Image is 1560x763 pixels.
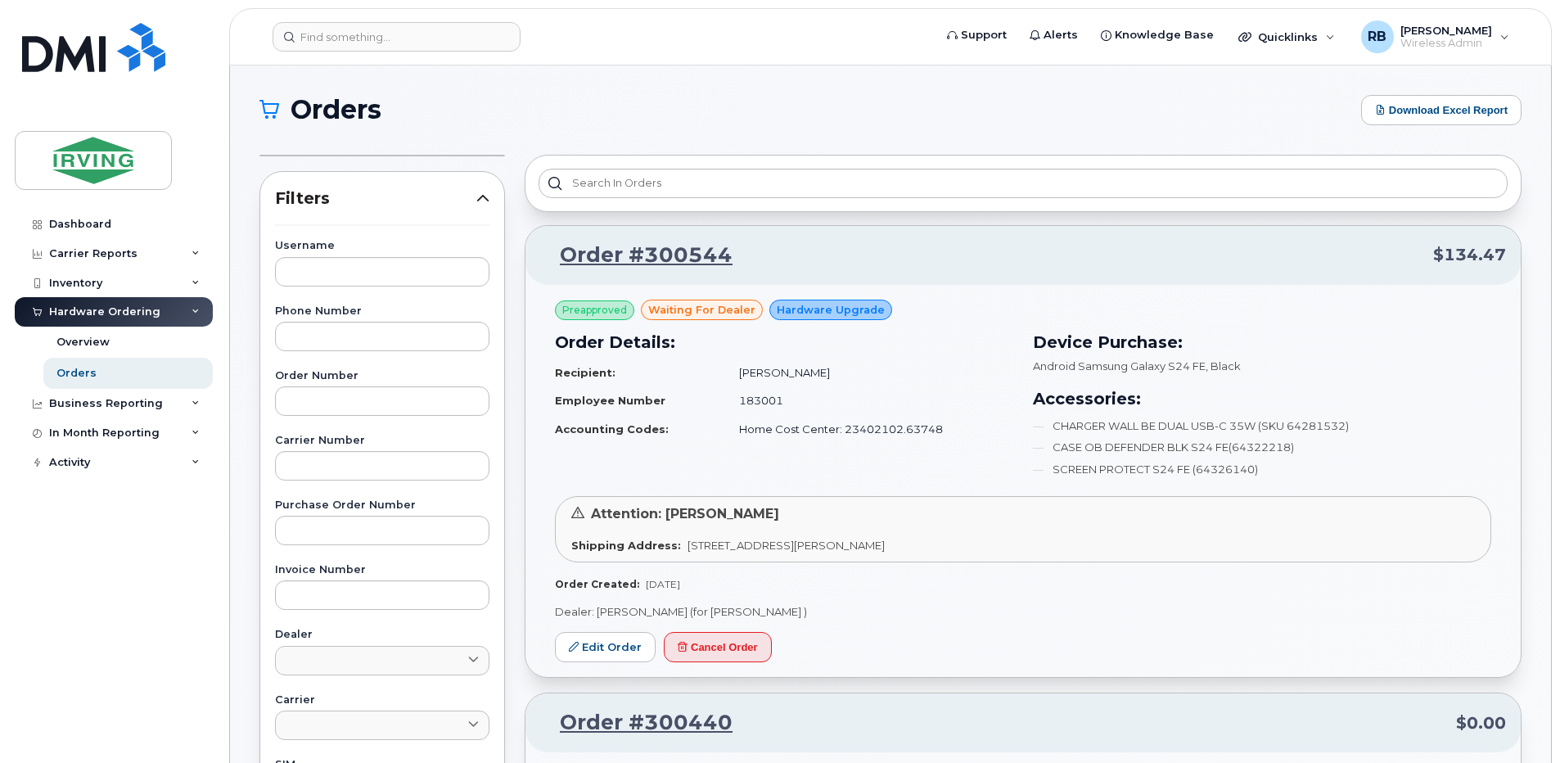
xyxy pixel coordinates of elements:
strong: Employee Number [555,394,665,407]
button: Download Excel Report [1361,95,1522,125]
label: Dealer [275,630,489,640]
a: Edit Order [555,632,656,662]
input: Search in orders [539,169,1508,198]
strong: Order Created: [555,578,639,590]
a: Order #300544 [540,241,733,270]
strong: Shipping Address: [571,539,681,552]
p: Dealer: [PERSON_NAME] (for [PERSON_NAME] ) [555,604,1491,620]
td: [PERSON_NAME] [724,359,1013,387]
span: waiting for dealer [648,302,755,318]
h3: Device Purchase: [1033,330,1491,354]
strong: Recipient: [555,366,615,379]
span: Orders [291,97,381,122]
span: Android Samsung Galaxy S24 FE [1033,359,1206,372]
li: SCREEN PROTECT S24 FE (64326140) [1033,462,1491,477]
label: Username [275,241,489,251]
span: [DATE] [646,578,680,590]
li: CHARGER WALL BE DUAL USB-C 35W (SKU 64281532) [1033,418,1491,434]
span: $0.00 [1456,711,1506,735]
label: Order Number [275,371,489,381]
label: Carrier Number [275,436,489,446]
span: [STREET_ADDRESS][PERSON_NAME] [688,539,885,552]
a: Order #300440 [540,708,733,738]
span: Hardware Upgrade [777,302,885,318]
h3: Accessories: [1033,386,1491,411]
td: Home Cost Center: 23402102.63748 [724,415,1013,444]
li: CASE OB DEFENDER BLK S24 FE(64322218) [1033,440,1491,455]
td: 183001 [724,386,1013,415]
span: Filters [275,187,476,210]
label: Invoice Number [275,565,489,576]
label: Phone Number [275,306,489,317]
span: $134.47 [1433,243,1506,267]
button: Cancel Order [664,632,772,662]
h3: Order Details: [555,330,1013,354]
label: Purchase Order Number [275,500,489,511]
label: Carrier [275,695,489,706]
span: , Black [1206,359,1241,372]
strong: Accounting Codes: [555,422,669,436]
span: Preapproved [562,303,627,318]
span: Attention: [PERSON_NAME] [591,506,779,521]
